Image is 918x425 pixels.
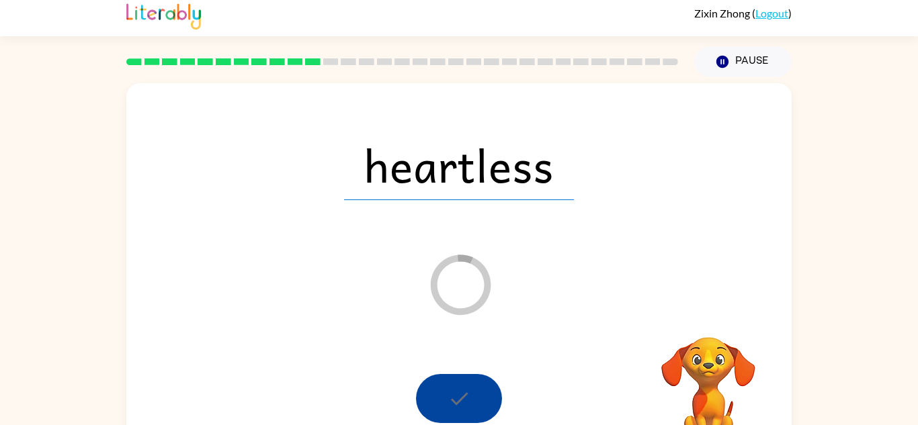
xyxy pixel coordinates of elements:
[694,46,792,77] button: Pause
[755,7,788,19] a: Logout
[694,7,752,19] span: Zixin Zhong
[694,7,792,19] div: ( )
[344,130,574,200] span: heartless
